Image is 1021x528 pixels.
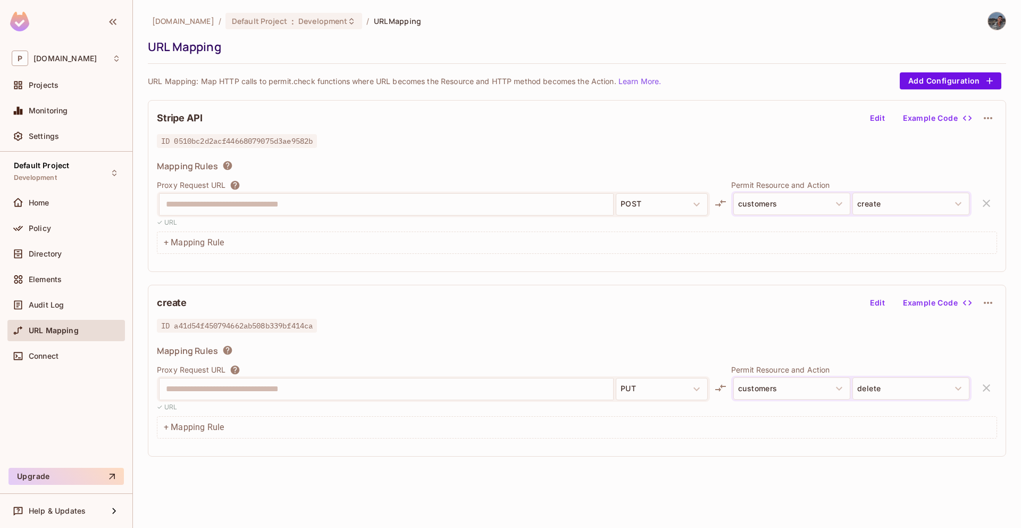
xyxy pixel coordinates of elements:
[29,250,62,258] span: Directory
[157,365,225,375] p: Proxy Request URL
[899,110,975,127] button: Example Code
[10,12,29,31] img: SReyMgAAAABJRU5ErkJggg==
[852,193,969,215] button: create
[232,16,287,26] span: Default Project
[29,507,86,515] span: Help & Updates
[988,12,1006,30] img: Alon Boshi
[899,294,975,311] button: Example Code
[152,16,214,26] span: the active workspace
[148,76,661,86] p: URL Mapping: Map HTTP calls to permit.check functions where URL becomes the Resource and HTTP met...
[852,377,969,400] button: delete
[366,16,369,26] li: /
[733,377,850,400] button: customers
[733,193,850,215] button: customers
[14,174,57,182] span: Development
[157,296,187,309] h2: create
[157,232,997,254] div: + Mapping Rule
[29,352,58,360] span: Connect
[900,72,1001,89] button: Add Configuration
[29,326,79,335] span: URL Mapping
[29,106,68,115] span: Monitoring
[860,294,894,311] button: Edit
[12,51,28,66] span: P
[34,54,97,63] span: Workspace: permit.io
[731,365,972,375] p: Permit Resource and Action
[291,17,295,26] span: :
[148,39,1001,55] div: URL Mapping
[29,275,62,284] span: Elements
[29,81,58,89] span: Projects
[860,110,894,127] button: Edit
[157,180,225,191] p: Proxy Request URL
[157,217,178,227] p: ✓ URL
[157,112,203,125] h2: Stripe API
[157,134,317,148] span: ID 0510bc2d2acf44668079075d3ae9582b
[157,416,997,439] div: + Mapping Rule
[14,161,69,170] span: Default Project
[616,378,708,400] button: PUT
[374,16,421,26] span: URL Mapping
[157,345,218,357] span: Mapping Rules
[9,468,124,485] button: Upgrade
[219,16,221,26] li: /
[731,180,972,190] p: Permit Resource and Action
[29,224,51,233] span: Policy
[29,132,59,141] span: Settings
[618,77,661,86] a: Learn More.
[616,193,708,216] button: POST
[157,160,218,172] span: Mapping Rules
[157,319,317,333] span: ID a41d54f450794662ab508b339bf414ca
[29,199,49,207] span: Home
[298,16,347,26] span: Development
[157,402,178,412] p: ✓ URL
[29,301,64,309] span: Audit Log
